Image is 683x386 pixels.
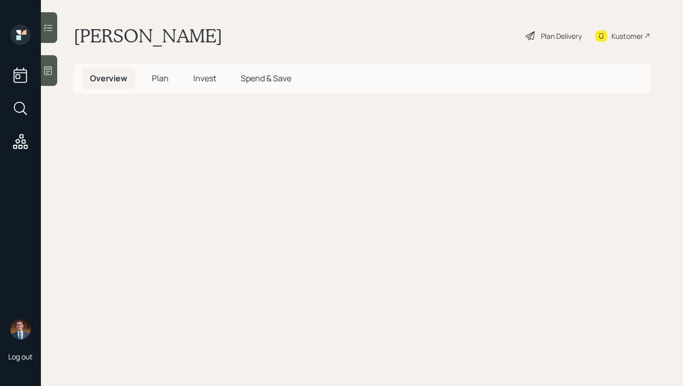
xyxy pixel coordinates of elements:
h1: [PERSON_NAME] [74,25,222,47]
span: Overview [90,73,127,84]
img: hunter_neumayer.jpg [10,319,31,339]
span: Spend & Save [241,73,291,84]
div: Log out [8,352,33,361]
div: Plan Delivery [541,31,582,41]
span: Invest [193,73,216,84]
div: Kustomer [611,31,643,41]
span: Plan [152,73,169,84]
